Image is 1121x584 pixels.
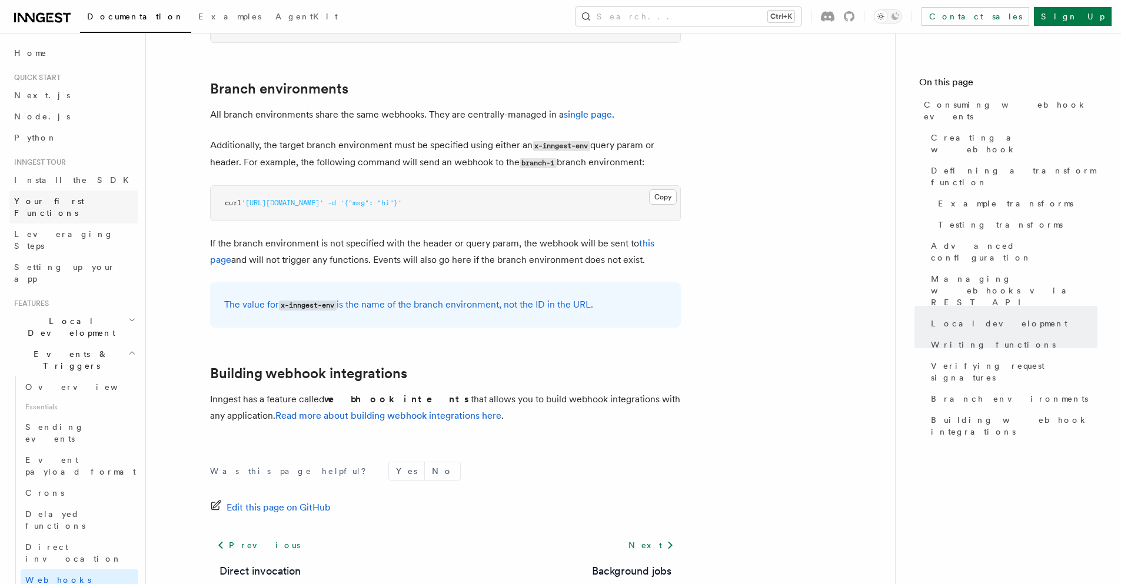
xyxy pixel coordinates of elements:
[931,165,1097,188] span: Defining a transform function
[87,12,184,21] span: Documentation
[14,175,136,185] span: Install the SDK
[14,133,57,142] span: Python
[210,235,681,268] p: If the branch environment is not specified with the header or query param, the webhook will be se...
[9,73,61,82] span: Quick start
[649,189,677,205] button: Copy
[9,42,138,64] a: Home
[80,4,191,33] a: Documentation
[279,301,337,311] code: x-inngest-env
[931,318,1067,329] span: Local development
[14,47,47,59] span: Home
[328,199,336,207] span: -d
[224,296,667,313] p: The value for is the name of the branch environment, not the ID in the URL.
[1034,7,1112,26] a: Sign Up
[14,91,70,100] span: Next.js
[564,109,612,120] a: single page
[621,535,681,556] a: Next
[425,462,460,480] button: No
[25,488,64,498] span: Crons
[21,503,138,536] a: Delayed functions
[9,106,138,127] a: Node.js
[926,160,1097,193] a: Defining a transform function
[938,219,1063,231] span: Testing transforms
[25,422,84,443] span: Sending events
[931,339,1056,351] span: Writing functions
[324,393,471,405] strong: webhook intents
[241,199,324,207] span: '[URL][DOMAIN_NAME]'
[9,127,138,148] a: Python
[9,223,138,256] a: Leveraging Steps
[275,12,338,21] span: AgentKit
[210,391,681,424] p: Inngest has a feature called that allows you to build webhook integrations with any application. .
[14,229,114,251] span: Leveraging Steps
[210,499,331,516] a: Edit this page on GitHub
[919,94,1097,127] a: Consuming webhook events
[9,169,138,191] a: Install the SDK
[210,81,348,97] a: Branch environments
[210,465,374,477] p: Was this page helpful?
[25,455,136,476] span: Event payload format
[225,199,241,207] span: curl
[14,262,115,283] span: Setting up your app
[9,348,128,372] span: Events & Triggers
[14,196,84,218] span: Your first Functions
[926,235,1097,268] a: Advanced configuration
[938,198,1073,209] span: Example transforms
[210,106,681,123] p: All branch environments share the same webhooks. They are centrally-managed in a .
[21,376,138,398] a: Overview
[926,127,1097,160] a: Creating a webhook
[931,132,1097,155] span: Creating a webhook
[227,499,331,516] span: Edit this page on GitHub
[926,388,1097,409] a: Branch environments
[340,199,402,207] span: '{"msg": "hi"}'
[25,382,147,392] span: Overview
[931,360,1097,383] span: Verifying request signatures
[924,99,1097,122] span: Consuming webhook events
[210,137,681,171] p: Additionally, the target branch environment must be specified using either an query param or head...
[931,414,1097,438] span: Building webhook integrations
[9,315,128,339] span: Local Development
[919,75,1097,94] h4: On this page
[9,85,138,106] a: Next.js
[768,11,794,22] kbd: Ctrl+K
[275,410,501,421] a: Read more about building webhook integrations here
[533,141,590,151] code: x-inngest-env
[21,449,138,482] a: Event payload format
[21,482,138,503] a: Crons
[926,334,1097,355] a: Writing functions
[389,462,424,480] button: Yes
[9,191,138,223] a: Your first Functions
[198,12,261,21] span: Examples
[210,365,407,382] a: Building webhook integrations
[21,416,138,449] a: Sending events
[9,299,49,308] span: Features
[268,4,345,32] a: AgentKit
[576,7,801,26] button: Search...Ctrl+K
[520,158,557,168] code: branch-1
[14,112,70,121] span: Node.js
[926,355,1097,388] a: Verifying request signatures
[931,273,1097,308] span: Managing webhooks via REST API
[25,509,85,530] span: Delayed functions
[21,536,138,569] a: Direct invocation
[874,9,902,24] button: Toggle dark mode
[191,4,268,32] a: Examples
[922,7,1029,26] a: Contact sales
[21,398,138,416] span: Essentials
[933,214,1097,235] a: Testing transforms
[931,240,1097,263] span: Advanced configuration
[9,311,138,343] button: Local Development
[931,393,1088,405] span: Branch environments
[926,409,1097,442] a: Building webhook integrations
[210,535,307,556] a: Previous
[9,256,138,289] a: Setting up your app
[9,343,138,376] button: Events & Triggers
[25,542,122,563] span: Direct invocation
[933,193,1097,214] a: Example transforms
[592,563,671,579] a: Background jobs
[926,313,1097,334] a: Local development
[219,563,301,579] a: Direct invocation
[9,158,66,167] span: Inngest tour
[926,268,1097,313] a: Managing webhooks via REST API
